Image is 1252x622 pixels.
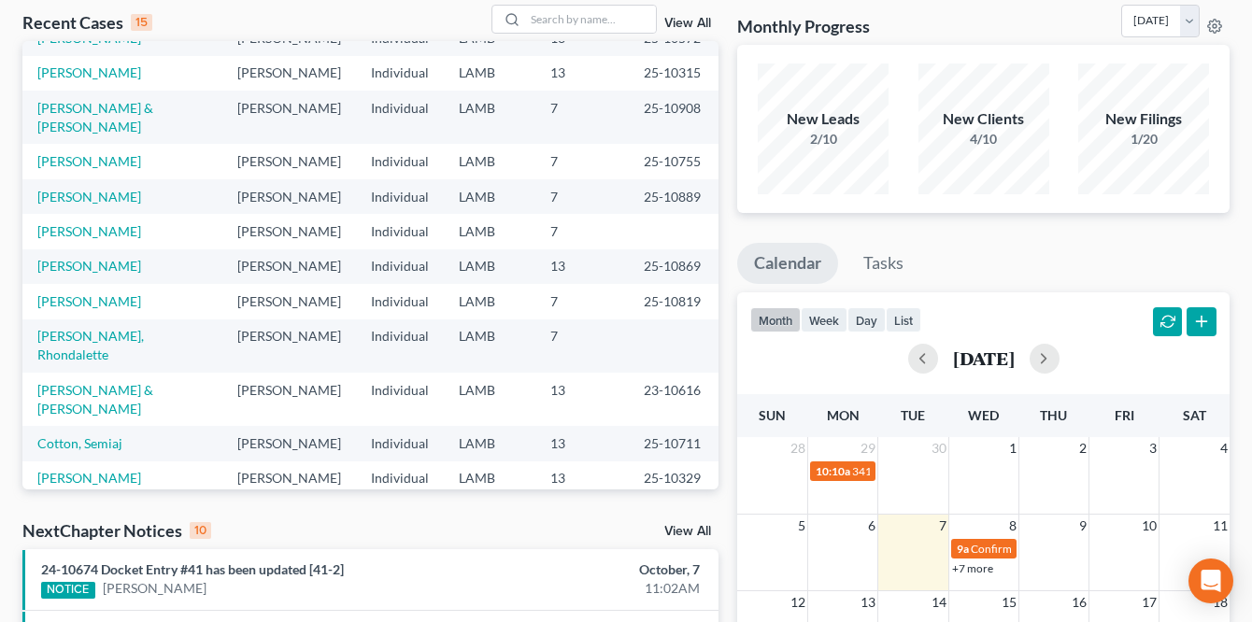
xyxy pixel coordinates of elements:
td: 25-10329 [629,461,718,496]
td: 7 [535,214,629,248]
div: New Filings [1078,108,1209,130]
a: Tasks [847,243,920,284]
span: 10:10a [816,464,850,478]
button: list [886,307,921,332]
td: Individual [356,461,444,496]
span: 28 [789,437,807,459]
td: [PERSON_NAME] [222,426,356,460]
td: Individual [356,373,444,426]
td: 13 [535,461,629,496]
td: 7 [535,91,629,144]
a: [PERSON_NAME] [37,470,141,486]
span: Confirmation hearing for [PERSON_NAME] [971,542,1183,556]
span: Mon [827,407,860,423]
span: 29 [859,437,877,459]
td: 13 [535,56,629,91]
td: [PERSON_NAME] [222,91,356,144]
a: [PERSON_NAME] [37,64,141,80]
span: Fri [1115,407,1134,423]
td: LAMB [444,179,535,214]
a: [PERSON_NAME] & [PERSON_NAME] [37,100,153,134]
td: [PERSON_NAME] [222,179,356,214]
td: 25-10908 [629,91,718,144]
a: [PERSON_NAME] [103,579,206,598]
td: Individual [356,144,444,178]
input: Search by name... [525,6,656,33]
button: week [801,307,847,332]
div: October, 7 [493,560,701,579]
div: 15 [131,14,152,31]
td: 25-10755 [629,144,718,178]
a: [PERSON_NAME] [37,293,141,309]
td: 7 [535,144,629,178]
td: 25-10315 [629,56,718,91]
td: Individual [356,56,444,91]
span: 14 [930,591,948,614]
div: 10 [190,522,211,539]
span: 7 [937,515,948,537]
div: 2/10 [758,130,889,148]
span: 4 [1218,437,1230,459]
td: 25-10889 [629,179,718,214]
h2: [DATE] [953,348,1015,368]
td: Individual [356,91,444,144]
div: 11:02AM [493,579,701,598]
a: [PERSON_NAME] [37,189,141,205]
a: Calendar [737,243,838,284]
td: Individual [356,249,444,284]
td: [PERSON_NAME] [222,249,356,284]
td: LAMB [444,144,535,178]
span: Wed [968,407,999,423]
div: NOTICE [41,582,95,599]
td: 7 [535,319,629,373]
span: Sat [1183,407,1206,423]
span: 16 [1070,591,1088,614]
td: 13 [535,373,629,426]
td: [PERSON_NAME] [222,56,356,91]
div: Recent Cases [22,11,152,34]
span: 8 [1007,515,1018,537]
td: LAMB [444,56,535,91]
td: LAMB [444,284,535,318]
td: 25-10819 [629,284,718,318]
a: [PERSON_NAME] [37,153,141,169]
div: New Leads [758,108,889,130]
span: 11 [1211,515,1230,537]
td: LAMB [444,461,535,496]
td: LAMB [444,249,535,284]
a: 24-10674 Docket Entry #41 has been updated [41-2] [41,561,344,577]
span: 5 [796,515,807,537]
td: 7 [535,179,629,214]
td: 13 [535,249,629,284]
button: day [847,307,886,332]
span: 30 [930,437,948,459]
td: 25-10711 [629,426,718,460]
span: 341(a) meeting for [PERSON_NAME] [852,464,1032,478]
td: [PERSON_NAME] [222,214,356,248]
span: 10 [1140,515,1159,537]
td: 7 [535,284,629,318]
span: 17 [1140,591,1159,614]
button: month [750,307,801,332]
td: 13 [535,426,629,460]
div: NextChapter Notices [22,519,211,542]
td: Individual [356,284,444,318]
a: [PERSON_NAME] & [PERSON_NAME] [37,382,153,417]
a: [PERSON_NAME] [37,258,141,274]
h3: Monthly Progress [737,15,870,37]
span: 3 [1147,437,1159,459]
td: LAMB [444,214,535,248]
span: Tue [901,407,925,423]
span: 1 [1007,437,1018,459]
td: [PERSON_NAME] [222,144,356,178]
td: [PERSON_NAME] [222,461,356,496]
span: 12 [789,591,807,614]
td: Individual [356,214,444,248]
span: Thu [1040,407,1067,423]
td: 25-10869 [629,249,718,284]
td: LAMB [444,373,535,426]
span: 6 [866,515,877,537]
div: 1/20 [1078,130,1209,148]
span: Sun [759,407,786,423]
span: 9 [1077,515,1088,537]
